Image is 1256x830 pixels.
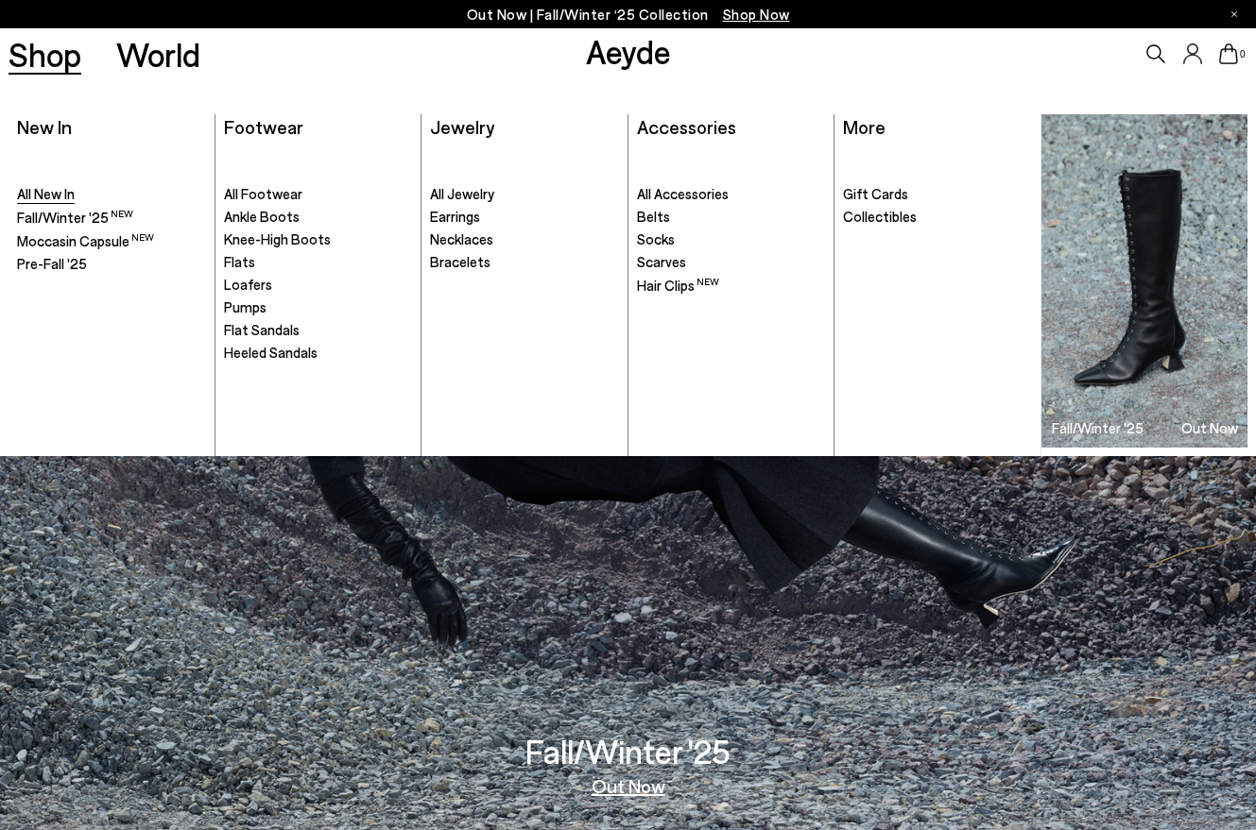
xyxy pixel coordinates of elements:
[1041,114,1247,448] a: Fall/Winter '25 Out Now
[1238,49,1247,59] span: 0
[224,115,303,138] a: Footwear
[430,185,618,204] a: All Jewelry
[637,115,736,138] a: Accessories
[224,253,255,270] span: Flats
[17,231,205,251] a: Moccasin Capsule
[224,344,318,361] span: Heeled Sandals
[17,232,154,249] span: Moccasin Capsule
[637,253,825,272] a: Scarves
[637,276,825,296] a: Hair Clips
[224,276,272,293] span: Loafers
[224,185,302,202] span: All Footwear
[1181,421,1238,435] h3: Out Now
[116,38,200,71] a: World
[467,3,790,26] p: Out Now | Fall/Winter ‘25 Collection
[224,298,412,317] a: Pumps
[637,230,675,247] span: Socks
[430,115,494,138] a: Jewelry
[430,208,480,225] span: Earrings
[430,208,618,227] a: Earrings
[637,208,670,225] span: Belts
[224,230,412,249] a: Knee-High Boots
[586,31,671,71] a: Aeyde
[17,255,87,272] span: Pre-Fall '25
[224,321,300,338] span: Flat Sandals
[723,6,790,23] span: Navigate to /collections/new-in
[843,208,917,225] span: Collectibles
[17,185,205,204] a: All New In
[1052,421,1144,435] h3: Fall/Winter '25
[1219,43,1238,64] a: 0
[843,115,886,138] a: More
[224,344,412,363] a: Heeled Sandals
[637,208,825,227] a: Belts
[637,230,825,249] a: Socks
[430,230,493,247] span: Necklaces
[224,253,412,272] a: Flats
[17,255,205,274] a: Pre-Fall '25
[430,253,618,272] a: Bracelets
[525,735,731,768] h3: Fall/Winter '25
[17,115,72,138] a: New In
[1041,114,1247,448] img: Group_1295_900x.jpg
[224,321,412,340] a: Flat Sandals
[637,277,719,294] span: Hair Clips
[224,208,412,227] a: Ankle Boots
[843,208,1032,227] a: Collectibles
[17,185,75,202] span: All New In
[430,253,490,270] span: Bracelets
[637,185,729,202] span: All Accessories
[224,298,267,315] span: Pumps
[430,230,618,249] a: Necklaces
[17,209,133,226] span: Fall/Winter '25
[224,208,300,225] span: Ankle Boots
[592,776,665,795] a: Out Now
[224,230,331,247] span: Knee-High Boots
[224,185,412,204] a: All Footwear
[224,276,412,295] a: Loafers
[843,185,1032,204] a: Gift Cards
[9,38,81,71] a: Shop
[637,185,825,204] a: All Accessories
[843,185,908,202] span: Gift Cards
[637,253,686,270] span: Scarves
[430,185,494,202] span: All Jewelry
[17,208,205,228] a: Fall/Winter '25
